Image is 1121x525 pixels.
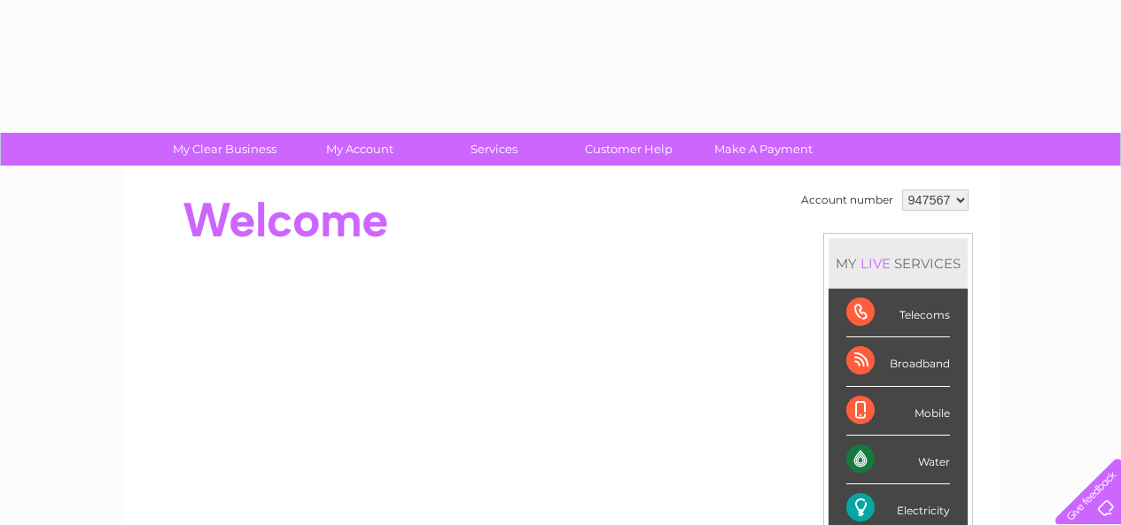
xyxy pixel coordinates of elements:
div: Mobile [846,387,950,436]
a: My Clear Business [152,133,298,166]
div: LIVE [857,255,894,272]
div: MY SERVICES [829,238,968,289]
a: Customer Help [556,133,702,166]
div: Telecoms [846,289,950,337]
a: Services [421,133,567,166]
div: Broadband [846,337,950,386]
div: Water [846,436,950,484]
a: Make A Payment [690,133,837,166]
a: My Account [286,133,432,166]
td: Account number [797,185,898,215]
